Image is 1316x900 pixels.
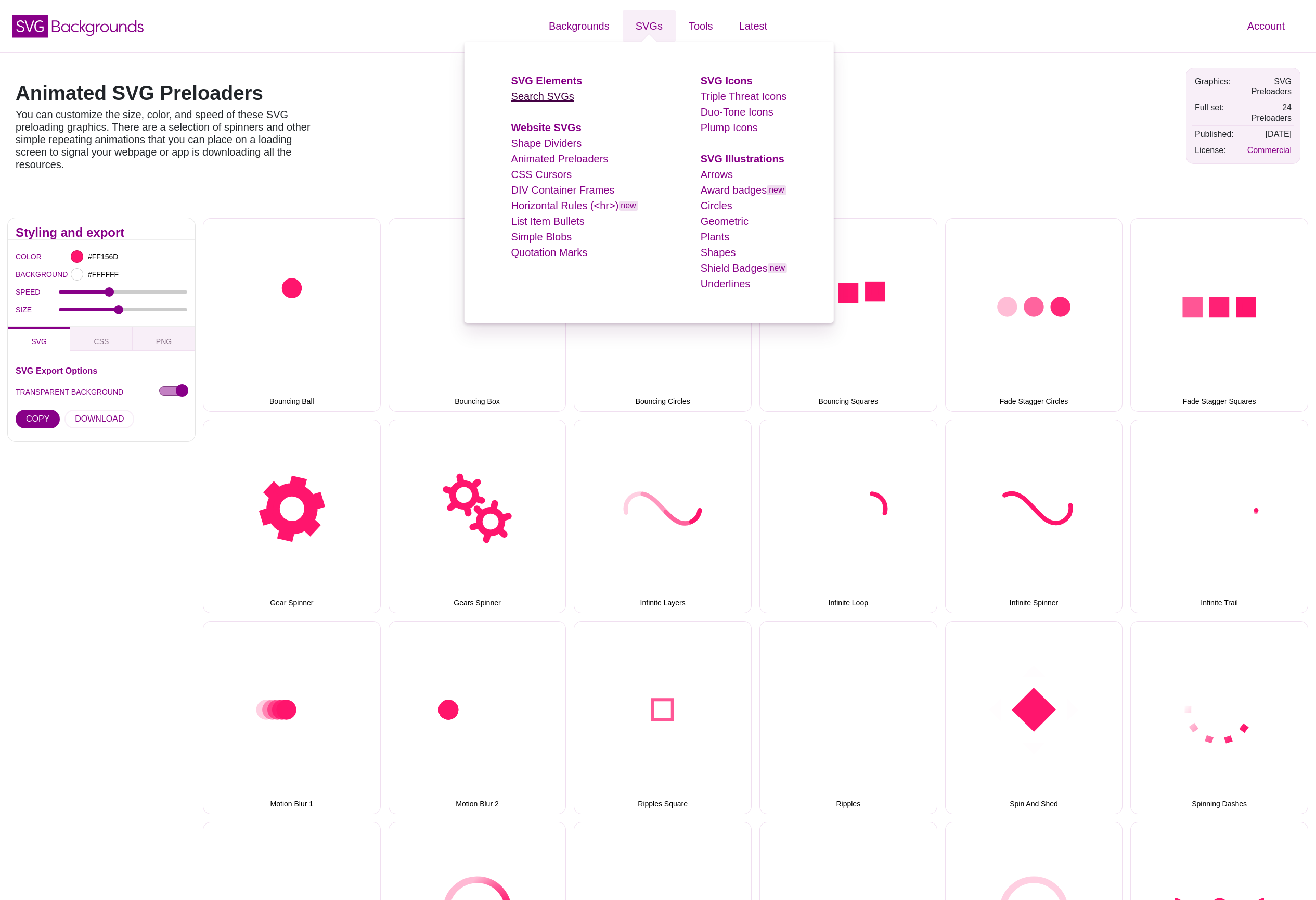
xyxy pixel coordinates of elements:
[1130,621,1308,815] button: Spinning Dashes
[701,231,730,243] a: Plants
[701,75,753,86] a: SVG Icons
[511,184,615,196] a: DIV Container Frames
[701,169,733,180] a: Arrows
[70,327,133,351] button: CSS
[16,83,312,103] h1: Animated SVG Preloaders
[618,201,638,211] span: new
[511,231,572,243] a: Simple Blobs
[16,366,187,375] h3: SVG Export Options
[701,262,787,274] a: Shield Badgesnew
[574,621,752,815] button: Ripples Square
[511,247,588,258] a: Quotation Marks
[759,218,937,412] button: Bouncing Squares
[511,216,585,227] a: List Item Bullets
[701,200,732,211] a: Circles
[1192,126,1236,142] td: Published:
[16,385,123,399] label: TRANSPARENT BACKGROUND
[511,122,582,133] a: Website SVGs
[1192,100,1236,125] td: Full set:
[511,91,574,102] a: Search SVGs
[16,229,187,237] h2: Styling and export
[574,420,752,613] button: Infinite Layers
[511,169,572,180] a: CSS Cursors
[16,285,59,299] label: SPEED
[203,218,381,412] button: Bouncing Ball
[1237,100,1294,125] td: 24 Preloaders
[726,10,780,42] a: Latest
[676,10,726,42] a: Tools
[1130,218,1308,412] button: Fade Stagger Squares
[1192,74,1236,99] td: Graphics:
[945,621,1123,815] button: Spin And Shed
[701,184,786,196] a: Award badgesnew
[701,91,787,102] a: Triple Threat Icons
[16,268,29,281] label: BACKGROUND
[701,122,758,133] a: Plump Icons
[623,10,676,42] a: SVGs
[16,108,312,171] p: You can customize the size, color, and speed of these SVG preloading graphics. There are a select...
[1237,74,1294,99] td: SVG Preloaders
[1192,143,1236,158] td: License:
[1234,10,1298,42] a: Account
[203,621,381,815] button: Motion Blur 1
[701,153,784,164] a: SVG Illustrations
[389,420,566,613] button: Gears Spinner
[945,218,1123,412] button: Fade Stagger Circles
[759,420,937,613] button: Infinite Loop
[1247,146,1292,155] a: Commercial
[16,250,29,263] label: COLOR
[64,410,134,428] button: DOWNLOAD
[16,410,60,428] button: COPY
[511,200,638,211] a: Horizontal Rules (<hr>)new
[767,185,786,195] span: new
[511,153,609,164] a: Animated Preloaders
[536,10,623,42] a: Backgrounds
[389,621,566,815] button: Motion Blur 2
[768,263,787,273] span: new
[1130,420,1308,613] button: Infinite Trail
[511,137,582,149] a: Shape Dividers
[701,216,749,227] a: Geometric
[1237,126,1294,142] td: [DATE]
[16,303,59,316] label: SIZE
[701,247,736,258] a: Shapes
[701,278,751,289] a: Underlines
[759,621,937,815] button: Ripples
[945,420,1123,613] button: Infinite Spinner
[511,75,583,86] a: SVG Elements
[389,218,566,412] button: Bouncing Box
[701,106,773,118] a: Duo-Tone Icons
[203,420,381,613] button: Gear Spinner
[156,337,172,346] span: PNG
[133,327,195,351] button: PNG
[94,337,109,346] span: CSS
